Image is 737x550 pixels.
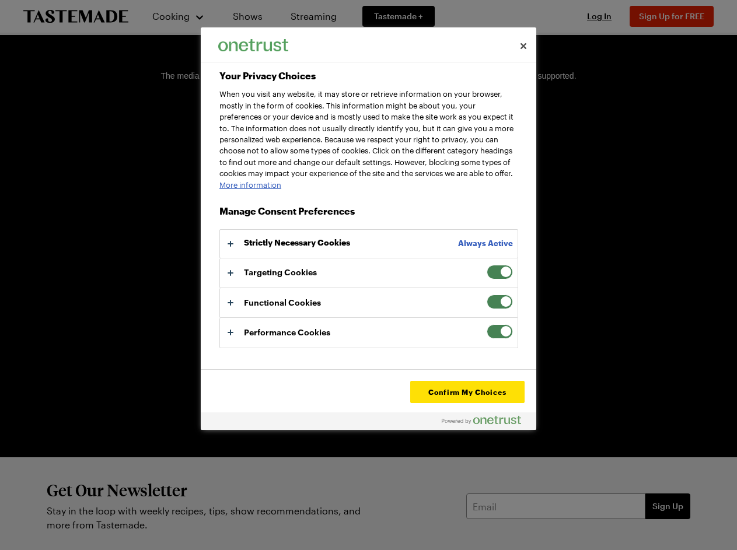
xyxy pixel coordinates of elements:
h2: Your Privacy Choices [219,69,518,83]
a: Powered by OneTrust Opens in a new Tab [442,415,530,430]
img: Powered by OneTrust Opens in a new Tab [442,415,521,425]
img: Company Logo [218,39,288,51]
button: Confirm My Choices [410,381,525,403]
div: Preference center [201,27,536,430]
a: More information about your privacy, opens in a new tab [219,180,281,190]
div: Your Privacy Choices [201,27,536,430]
div: When you visit any website, it may store or retrieve information on your browser, mostly in the f... [219,89,518,191]
button: Close [511,33,536,59]
div: Company Logo [218,33,288,57]
h3: Manage Consent Preferences [219,205,518,223]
